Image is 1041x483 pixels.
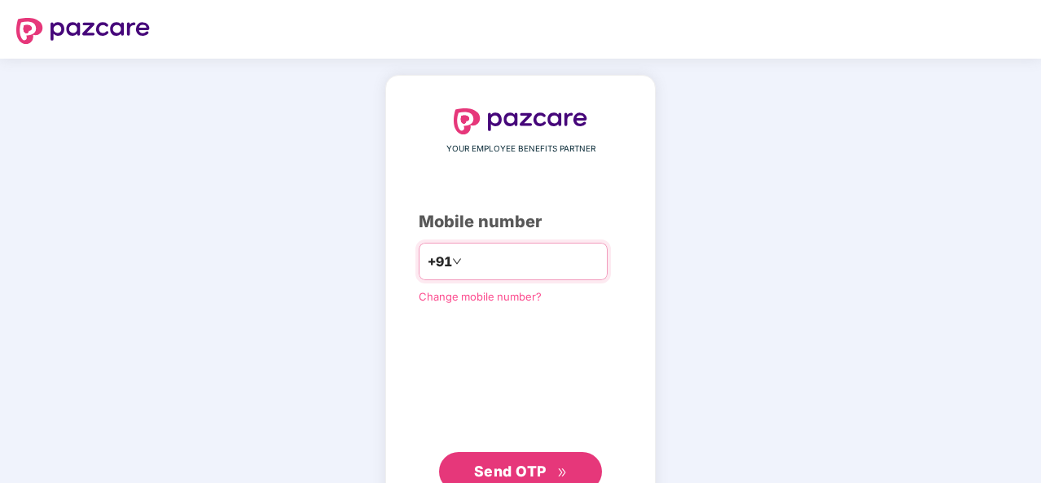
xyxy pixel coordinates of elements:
div: Mobile number [419,209,622,235]
span: Send OTP [474,463,547,480]
span: double-right [557,468,568,478]
a: Change mobile number? [419,290,542,303]
img: logo [16,18,150,44]
img: logo [454,108,587,134]
span: down [452,257,462,266]
span: +91 [428,252,452,272]
span: YOUR EMPLOYEE BENEFITS PARTNER [446,143,595,156]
